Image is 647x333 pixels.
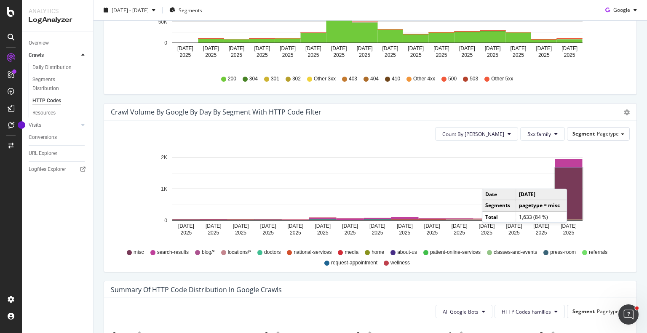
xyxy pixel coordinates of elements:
div: URL Explorer [29,149,57,158]
text: 2025 [536,230,547,236]
a: Resources [32,109,87,117]
div: Logfiles Explorer [29,165,66,174]
span: 304 [249,75,258,83]
span: 404 [370,75,379,83]
text: [DATE] [280,45,296,51]
a: Overview [29,39,87,48]
a: HTTP Codes [32,96,87,105]
td: Date [482,189,516,200]
span: Segments [179,6,202,13]
a: Crawls [29,51,79,60]
button: [DATE] - [DATE] [100,3,159,17]
text: 2K [161,155,167,160]
span: 403 [349,75,357,83]
div: Visits [29,121,41,130]
span: referrals [589,249,607,256]
span: 301 [271,75,279,83]
text: [DATE] [178,223,194,229]
text: 1K [161,186,167,192]
span: national-services [294,249,332,256]
span: HTTP Codes Families [502,308,551,315]
button: All Google Bots [436,305,492,318]
svg: A chart. [111,147,623,245]
div: Resources [32,109,56,117]
text: 2025 [454,230,465,236]
text: 2025 [262,230,274,236]
text: [DATE] [369,223,385,229]
span: classes-and-events [494,249,537,256]
text: [DATE] [203,45,219,51]
div: Summary of HTTP Code Distribution in google crawls [111,285,282,294]
text: 2025 [385,52,396,58]
text: [DATE] [533,223,549,229]
span: Count By Day [442,131,504,138]
button: Segments [166,3,206,17]
td: pagetype = misc [516,200,567,211]
text: 2025 [436,52,447,58]
div: HTTP Codes [32,96,61,105]
span: 500 [448,75,457,83]
button: Google [602,3,640,17]
text: [DATE] [408,45,424,51]
text: 2025 [345,230,356,236]
a: Conversions [29,133,87,142]
div: Daily Distribution [32,63,72,72]
span: 5xx family [527,131,551,138]
text: [DATE] [424,223,440,229]
span: All Google Bots [443,308,479,315]
text: 2025 [564,52,575,58]
div: LogAnalyzer [29,15,86,25]
span: Segment [572,130,595,137]
text: [DATE] [305,45,321,51]
text: 2025 [317,230,329,236]
text: [DATE] [288,223,304,229]
text: [DATE] [342,223,358,229]
text: 2025 [481,230,492,236]
text: 2025 [308,52,319,58]
text: [DATE] [479,223,495,229]
text: [DATE] [177,45,193,51]
text: [DATE] [433,45,449,51]
text: [DATE] [315,223,331,229]
text: [DATE] [260,223,276,229]
text: 2025 [333,52,345,58]
text: 2025 [487,52,498,58]
text: [DATE] [536,45,552,51]
text: [DATE] [511,45,527,51]
span: Other 4xx [413,75,435,83]
button: Count By [PERSON_NAME] [435,127,518,141]
a: Logfiles Explorer [29,165,87,174]
text: 2025 [410,52,422,58]
text: 2025 [426,230,438,236]
text: [DATE] [459,45,475,51]
text: [DATE] [233,223,249,229]
text: [DATE] [357,45,373,51]
text: 2025 [359,52,370,58]
a: Visits [29,121,79,130]
text: [DATE] [229,45,245,51]
span: 302 [292,75,301,83]
span: request-appointment [331,259,377,266]
span: 410 [392,75,400,83]
text: 2025 [372,230,383,236]
div: Crawls [29,51,44,60]
div: Tooltip anchor [18,121,25,129]
text: 2025 [513,52,524,58]
div: Analytics [29,7,86,15]
text: 2025 [538,52,550,58]
span: Segment [572,308,595,315]
text: 2025 [231,52,242,58]
text: 2025 [563,230,575,236]
span: patient-online-services [430,249,481,256]
span: locations/* [228,249,251,256]
span: search-results [157,249,189,256]
a: Segments Distribution [32,75,87,93]
text: [DATE] [485,45,501,51]
span: media [345,249,358,256]
span: Google [613,6,630,13]
text: 0 [164,40,167,46]
span: Other 5xx [491,75,513,83]
text: [DATE] [331,45,347,51]
td: [DATE] [516,189,567,200]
